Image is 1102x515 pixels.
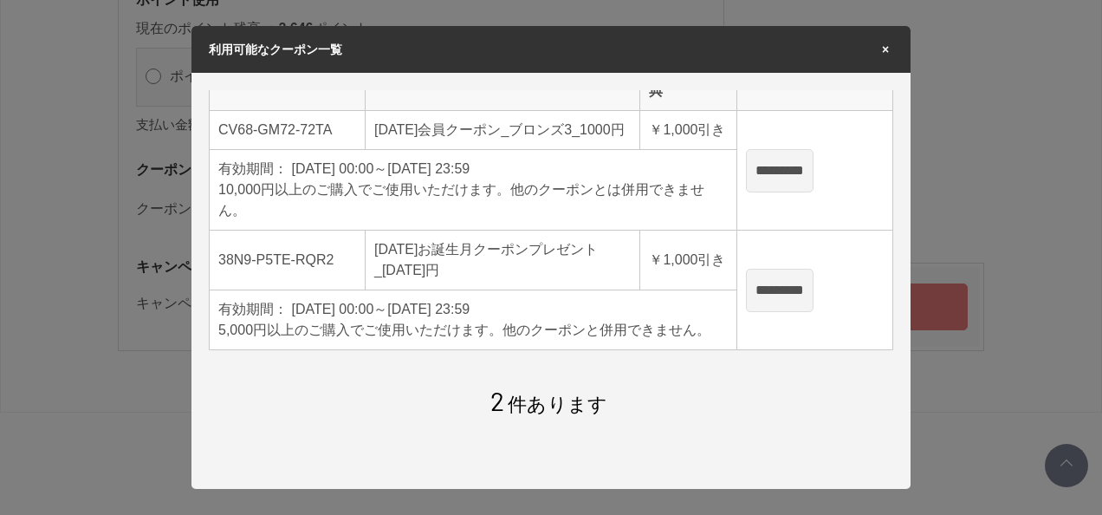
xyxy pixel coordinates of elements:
td: 引き [640,111,737,150]
td: CV68-GM72-72TA [210,111,366,150]
span: 件あります [490,394,608,415]
span: [DATE] 00:00～[DATE] 23:59 [291,302,470,316]
div: 10,000円以上のご購入でご使用いただけます。他のクーポンとは併用できません。 [218,179,728,221]
span: 有効期間： [218,302,288,316]
span: × [878,43,893,55]
span: ￥1,000 [649,122,697,137]
td: 引き [640,231,737,290]
td: 38N9-P5TE-RQR2 [210,231,366,290]
div: 5,000円以上のご購入でご使用いただけます。他のクーポンと併用できません。 [218,320,728,341]
span: 2 [490,385,504,416]
span: [DATE] 00:00～[DATE] 23:59 [291,161,470,176]
span: ￥1,000 [649,252,697,267]
td: [DATE]会員クーポン_ブロンズ3_1000円 [366,111,640,150]
span: 利用可能なクーポン一覧 [209,42,342,56]
td: [DATE]お誕生月クーポンプレゼント_[DATE]円 [366,231,640,290]
span: 有効期間： [218,161,288,176]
